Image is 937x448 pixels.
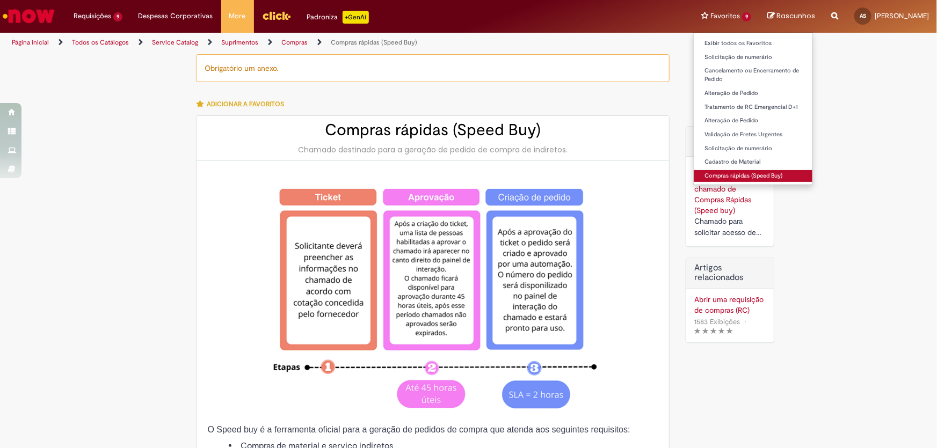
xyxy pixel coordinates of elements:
span: Despesas Corporativas [139,11,213,21]
a: Solicitação de numerário [694,52,812,63]
div: Padroniza [307,11,369,24]
span: Adicionar a Favoritos [207,100,284,108]
a: Service Catalog [152,38,198,47]
span: 9 [113,12,122,21]
a: Suprimentos [221,38,258,47]
a: Compras rápidas (Speed Buy) [331,38,417,47]
span: O Speed buy é a ferramenta oficial para a geração de pedidos de compra que atenda aos seguintes r... [207,425,630,434]
a: Alteração de Pedido [694,115,812,127]
a: Solicitar acesso de aprovador ao chamado de Compras Rápidas (Speed buy) [694,163,757,215]
a: Validação de Fretes Urgentes [694,129,812,141]
ul: Favoritos [693,32,813,185]
span: Favoritos [710,11,740,21]
a: Tratamento de RC Emergencial D+1 [694,101,812,113]
span: Rascunhos [776,11,815,21]
img: ServiceNow [1,5,56,27]
span: More [229,11,246,21]
a: Alteração de Pedido [694,87,812,99]
a: Página inicial [12,38,49,47]
div: Ofertas Relacionadas [686,126,774,247]
div: Chamado para solicitar acesso de aprovador ao ticket de Speed buy [694,216,766,238]
a: Abrir uma requisição de compras (RC) [694,294,766,315]
p: +GenAi [343,11,369,24]
h2: Compras rápidas (Speed Buy) [207,121,658,139]
img: click_logo_yellow_360x200.png [262,8,291,24]
span: Requisições [74,11,111,21]
ul: Trilhas de página [8,33,616,53]
span: 1583 Exibições [694,317,740,326]
div: Obrigatório um anexo. [196,54,670,82]
a: Solicitação de numerário [694,143,812,155]
div: Chamado destinado para a geração de pedido de compra de indiretos. [207,144,658,155]
a: Compras [281,38,308,47]
a: Rascunhos [767,11,815,21]
span: • [742,314,749,329]
a: Cadastro de Material [694,156,812,168]
span: AS [860,12,866,19]
h3: Artigos relacionados [694,263,766,282]
a: Exibir todos os Favoritos [694,38,812,49]
a: Compras rápidas (Speed Buy) [694,170,812,182]
span: 9 [742,12,751,21]
a: Cancelamento ou Encerramento de Pedido [694,65,812,85]
span: [PERSON_NAME] [875,11,929,20]
a: Todos os Catálogos [72,38,129,47]
button: Adicionar a Favoritos [196,93,290,115]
